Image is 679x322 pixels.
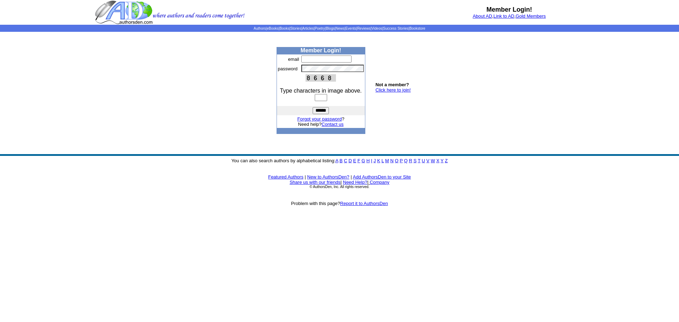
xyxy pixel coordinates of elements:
[431,158,435,163] a: W
[279,27,289,30] a: Books
[315,27,325,30] a: Poetry
[377,158,380,163] a: K
[321,122,343,127] a: Contact us
[336,158,338,163] a: A
[382,158,384,163] a: L
[441,158,443,163] a: Y
[395,158,399,163] a: O
[370,180,389,185] a: Company
[306,74,336,82] img: This Is CAPTCHA Image
[288,57,299,62] font: email
[341,180,342,185] font: |
[371,158,372,163] a: I
[305,174,306,180] font: |
[291,201,388,206] font: Problem with this page?
[278,66,298,71] font: password
[353,174,411,180] a: Add AuthorsDen to your Site
[290,27,301,30] a: Stories
[254,27,266,30] a: Authors
[410,27,425,30] a: Bookstore
[231,158,448,163] font: You can also search authors by alphabetical listing:
[409,158,412,163] a: R
[302,27,314,30] a: Articles
[473,13,546,19] font: , ,
[361,158,365,163] a: G
[268,174,303,180] a: Featured Authors
[254,27,425,30] span: | | | | | | | | | | | |
[404,158,407,163] a: Q
[297,116,342,122] a: Forgot your password
[357,27,371,30] a: Reviews
[426,158,430,163] a: V
[516,13,546,19] a: Gold Members
[350,174,352,180] font: |
[309,185,369,189] font: © AuthorsDen, Inc. All rights reserved.
[267,27,278,30] a: eBooks
[290,180,341,185] a: Share us with our friends
[385,158,389,163] a: M
[390,158,394,163] a: N
[343,180,367,185] a: Need Help?
[340,201,388,206] a: Report it to AuthorsDen
[371,27,382,30] a: Videos
[436,158,440,163] a: X
[413,158,417,163] a: S
[473,13,492,19] a: About AD
[493,13,514,19] a: Link to AD
[326,27,335,30] a: Blogs
[346,27,356,30] a: Events
[348,158,352,163] a: D
[344,158,347,163] a: C
[383,27,408,30] a: Success Stories
[301,47,341,53] b: Member Login!
[367,180,389,185] font: |
[358,158,360,163] a: F
[297,116,344,122] font: ?
[336,27,344,30] a: News
[418,158,420,163] a: T
[307,174,349,180] a: New to AuthorsDen?
[298,122,344,127] font: Need help?
[376,87,411,93] a: Click here to join!
[487,6,532,13] b: Member Login!
[366,158,370,163] a: H
[353,158,356,163] a: E
[445,158,448,163] a: Z
[376,82,409,87] b: Not a member?
[422,158,425,163] a: U
[400,158,402,163] a: P
[373,158,376,163] a: J
[339,158,343,163] a: B
[280,88,362,94] font: Type characters in image above.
